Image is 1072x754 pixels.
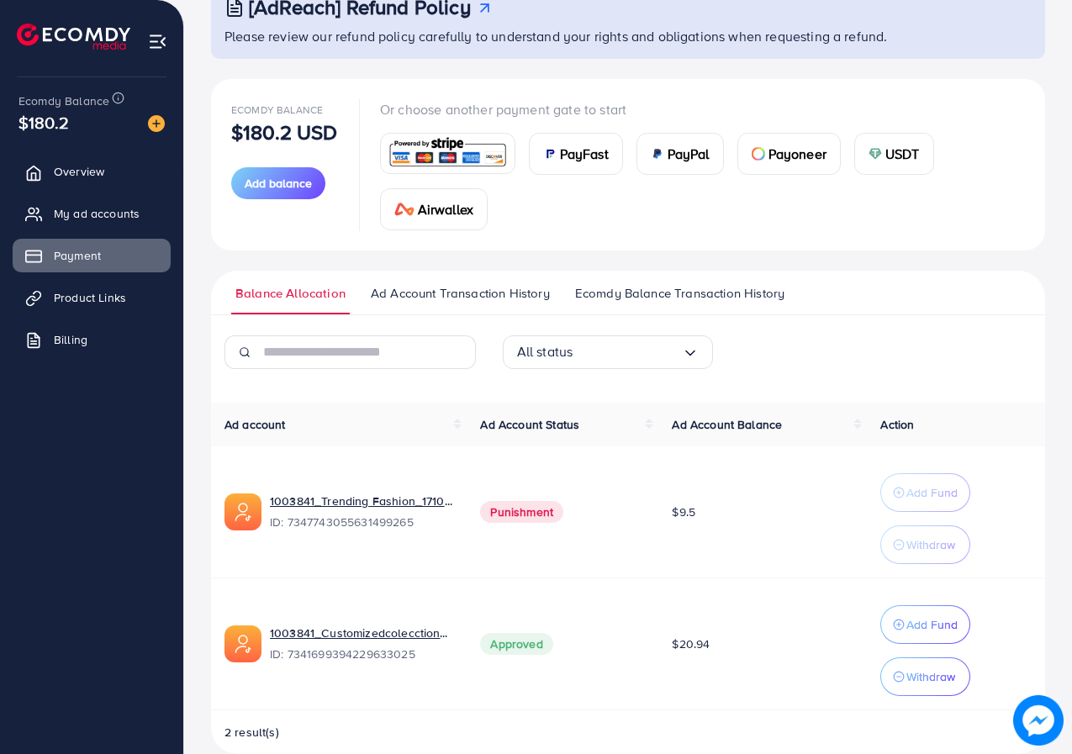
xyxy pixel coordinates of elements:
[54,247,101,264] span: Payment
[13,281,171,314] a: Product Links
[672,416,782,433] span: Ad Account Balance
[880,657,970,696] button: Withdraw
[672,635,710,652] span: $20.94
[575,284,784,303] span: Ecomdy Balance Transaction History
[380,99,1025,119] p: Or choose another payment gate to start
[270,493,453,531] div: <span class='underline'>1003841_Trending Fashion_1710779767967</span></br>7347743055631499265
[148,32,167,51] img: menu
[371,284,550,303] span: Ad Account Transaction History
[380,188,488,230] a: cardAirwallex
[231,103,323,117] span: Ecomdy Balance
[148,115,165,132] img: image
[768,144,826,164] span: Payoneer
[869,147,882,161] img: card
[17,24,130,50] img: logo
[503,335,713,369] div: Search for option
[885,144,920,164] span: USDT
[880,473,970,512] button: Add Fund
[906,482,958,503] p: Add Fund
[880,416,914,433] span: Action
[224,493,261,530] img: ic-ads-acc.e4c84228.svg
[54,205,140,222] span: My ad accounts
[13,197,171,230] a: My ad accounts
[235,284,346,303] span: Balance Allocation
[906,667,955,687] p: Withdraw
[231,122,338,142] p: $180.2 USD
[18,110,69,134] span: $180.2
[668,144,710,164] span: PayPal
[224,724,279,741] span: 2 result(s)
[224,625,261,662] img: ic-ads-acc.e4c84228.svg
[752,147,765,161] img: card
[517,339,573,365] span: All status
[380,133,515,174] a: card
[270,514,453,530] span: ID: 7347743055631499265
[394,203,415,216] img: card
[270,625,453,663] div: <span class='underline'>1003841_Customizedcolecction_1709372613954</span></br>7341699394229633025
[480,416,579,433] span: Ad Account Status
[573,339,681,365] input: Search for option
[54,331,87,348] span: Billing
[18,92,109,109] span: Ecomdy Balance
[13,155,171,188] a: Overview
[54,289,126,306] span: Product Links
[560,144,609,164] span: PayFast
[880,525,970,564] button: Withdraw
[270,646,453,662] span: ID: 7341699394229633025
[270,625,453,641] a: 1003841_Customizedcolecction_1709372613954
[418,199,473,219] span: Airwallex
[13,239,171,272] a: Payment
[231,167,325,199] button: Add balance
[636,133,724,175] a: cardPayPal
[245,175,312,192] span: Add balance
[880,605,970,644] button: Add Fund
[529,133,623,175] a: cardPayFast
[480,501,563,523] span: Punishment
[270,493,453,509] a: 1003841_Trending Fashion_1710779767967
[651,147,664,161] img: card
[906,614,958,635] p: Add Fund
[854,133,934,175] a: cardUSDT
[906,535,955,555] p: Withdraw
[737,133,841,175] a: cardPayoneer
[13,323,171,356] a: Billing
[224,26,1035,46] p: Please review our refund policy carefully to understand your rights and obligations when requesti...
[386,135,510,171] img: card
[672,504,695,520] span: $9.5
[543,147,557,161] img: card
[480,633,552,655] span: Approved
[1017,699,1059,741] img: image
[54,163,104,180] span: Overview
[224,416,286,433] span: Ad account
